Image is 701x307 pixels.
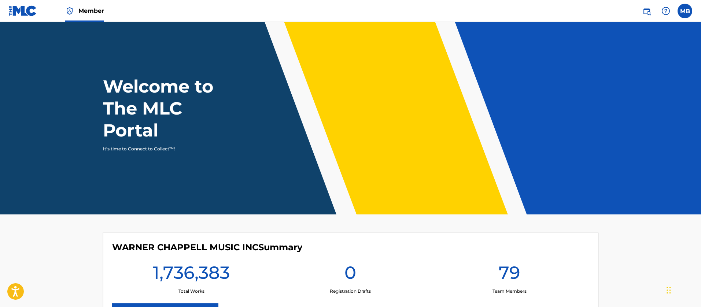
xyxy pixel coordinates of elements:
[667,279,671,301] div: Drag
[499,262,520,288] h1: 79
[664,272,701,307] iframe: Chat Widget
[344,262,356,288] h1: 0
[661,7,670,15] img: help
[153,262,230,288] h1: 1,736,383
[639,4,654,18] a: Public Search
[65,7,74,15] img: Top Rightsholder
[678,4,692,18] div: User Menu
[330,288,371,295] p: Registration Drafts
[492,288,527,295] p: Team Members
[9,5,37,16] img: MLC Logo
[103,75,240,141] h1: Welcome to The MLC Portal
[658,4,673,18] div: Help
[178,288,204,295] p: Total Works
[78,7,104,15] span: Member
[112,242,302,253] h4: WARNER CHAPPELL MUSIC INC
[103,146,230,152] p: It's time to Connect to Collect™!
[642,7,651,15] img: search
